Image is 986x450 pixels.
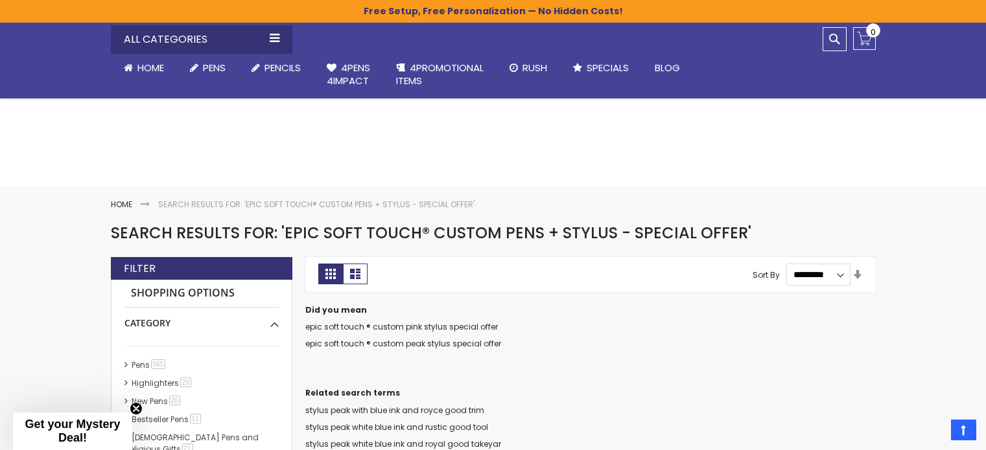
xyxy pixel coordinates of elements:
[177,54,239,82] a: Pens
[305,438,501,449] a: stylus peak white blue ink and royal good takeyar
[124,262,156,276] strong: Filter
[124,308,279,330] div: Category
[522,61,547,74] span: Rush
[560,54,642,82] a: Specials
[305,305,876,315] dt: Did you mean
[128,396,185,407] a: New Pens20
[25,418,120,444] span: Get your Mystery Deal!
[128,359,170,370] a: Pens565
[190,414,201,423] span: 11
[137,61,164,74] span: Home
[587,61,629,74] span: Specials
[13,412,132,450] div: Get your Mystery Deal!Close teaser
[180,377,191,387] span: 29
[497,54,560,82] a: Rush
[305,321,498,332] a: epic soft touch ® custom pink stylus special offer
[305,405,484,416] a: stylus peak with blue ink and royce good trim
[128,414,205,425] a: Bestseller Pens11
[642,54,693,82] a: Blog
[318,264,343,284] strong: Grid
[111,222,751,243] span: Search results for: 'Epic Soft Touch® Custom Pens + Stylus - Special Offer'
[124,280,279,308] strong: Shopping Options
[203,61,226,74] span: Pens
[169,396,180,405] span: 20
[305,338,501,349] a: epic soft touch ® custom peak stylus special offer
[853,27,876,50] a: 0
[264,61,301,74] span: Pencils
[111,54,177,82] a: Home
[327,61,370,87] span: 4Pens 4impact
[305,388,876,398] dt: Related search terms
[239,54,314,82] a: Pencils
[753,269,780,280] label: Sort By
[111,25,292,54] div: All Categories
[305,422,488,433] a: stylus peak white blue ink and rustic good tool
[130,402,143,415] button: Close teaser
[396,61,484,87] span: 4PROMOTIONAL ITEMS
[111,199,132,210] a: Home
[128,377,196,388] a: Highlighters29
[383,54,497,96] a: 4PROMOTIONALITEMS
[871,26,876,38] span: 0
[655,61,680,74] span: Blog
[151,359,166,369] span: 565
[314,54,383,96] a: 4Pens4impact
[158,199,475,210] strong: Search results for: 'Epic Soft Touch® Custom Pens + Stylus - Special Offer'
